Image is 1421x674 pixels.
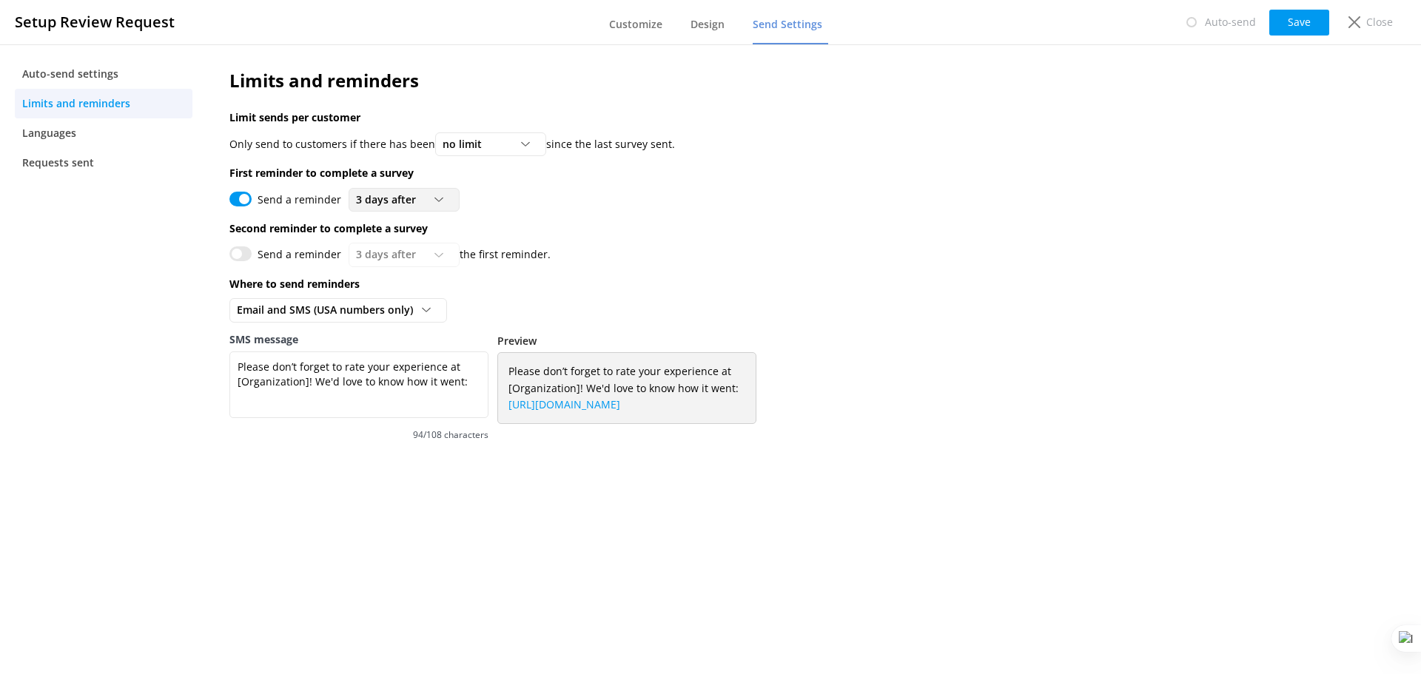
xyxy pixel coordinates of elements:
p: Where to send reminders [229,276,1180,292]
label: SMS message [229,331,488,348]
p: Close [1366,14,1393,30]
p: First reminder to complete a survey [229,165,1180,181]
a: Limits and reminders [15,89,192,118]
p: since the last survey sent. [546,136,675,152]
span: Customize [609,17,662,32]
span: 94/108 characters [229,428,488,442]
span: Limits and reminders [22,95,130,112]
p: Limit sends per customer [229,109,1180,126]
span: Auto-send settings [22,66,118,82]
label: Send a reminder [258,246,341,263]
p: the first reminder. [460,246,551,263]
button: Save [1269,10,1329,36]
h2: Limits and reminders [229,67,1180,95]
span: Languages [22,125,76,141]
span: no limit [443,136,491,152]
span: Requests sent [22,155,94,171]
label: Preview [497,334,537,348]
h3: Setup Review Request [15,10,175,34]
a: Languages [15,118,192,148]
span: Email and SMS (USA numbers only) [237,302,422,318]
p: Second reminder to complete a survey [229,220,1180,237]
p: Only send to customers if there has been [229,136,435,152]
span: Send Settings [753,17,822,32]
textarea: Please don’t forget to rate your experience at [Organization]! We'd love to know how it went: [229,351,488,418]
a: Requests sent [15,148,192,178]
span: 3 days after [356,192,425,208]
a: Auto-send settings [15,59,192,89]
label: Send a reminder [258,192,341,208]
span: Design [691,17,725,32]
span: Please don’t forget to rate your experience at [Organization]! We'd love to know how it went: [508,363,745,413]
a: [URL][DOMAIN_NAME] [508,397,620,411]
p: Auto-send [1205,14,1256,30]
